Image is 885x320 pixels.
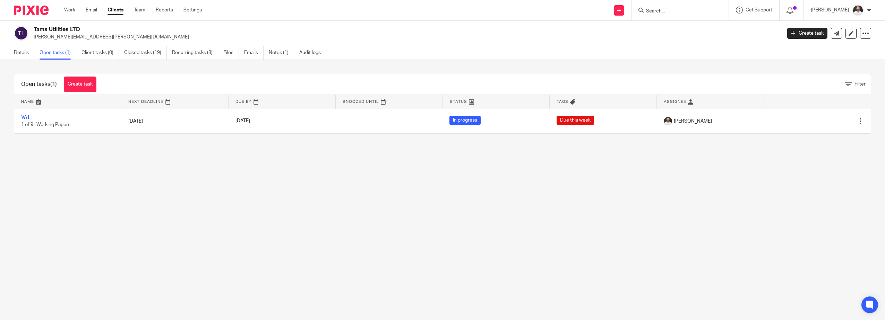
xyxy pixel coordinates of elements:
[674,118,712,125] span: [PERSON_NAME]
[124,46,167,60] a: Closed tasks (19)
[450,100,467,104] span: Status
[34,26,628,33] h2: Tams Utilities LTD
[86,7,97,14] a: Email
[343,100,379,104] span: Snoozed Until
[156,7,173,14] a: Reports
[21,115,30,120] a: VAT
[664,117,672,125] img: dom%20slack.jpg
[852,5,863,16] img: dom%20slack.jpg
[64,77,96,92] a: Create task
[34,34,777,41] p: [PERSON_NAME][EMAIL_ADDRESS][PERSON_NAME][DOMAIN_NAME]
[854,82,866,87] span: Filter
[172,46,218,60] a: Recurring tasks (8)
[50,81,57,87] span: (1)
[223,46,239,60] a: Files
[40,46,76,60] a: Open tasks (1)
[134,7,145,14] a: Team
[269,46,294,60] a: Notes (1)
[746,8,772,12] span: Get Support
[557,116,594,125] span: Due this week
[787,28,827,39] a: Create task
[14,6,49,15] img: Pixie
[81,46,119,60] a: Client tasks (0)
[21,81,57,88] h1: Open tasks
[557,100,568,104] span: Tags
[235,119,250,124] span: [DATE]
[645,8,708,15] input: Search
[244,46,264,60] a: Emails
[64,7,75,14] a: Work
[14,26,28,41] img: svg%3E
[121,109,229,133] td: [DATE]
[299,46,326,60] a: Audit logs
[183,7,202,14] a: Settings
[449,116,481,125] span: In progress
[14,46,34,60] a: Details
[811,7,849,14] p: [PERSON_NAME]
[21,122,70,127] span: 1 of 9 · Working Papers
[108,7,123,14] a: Clients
